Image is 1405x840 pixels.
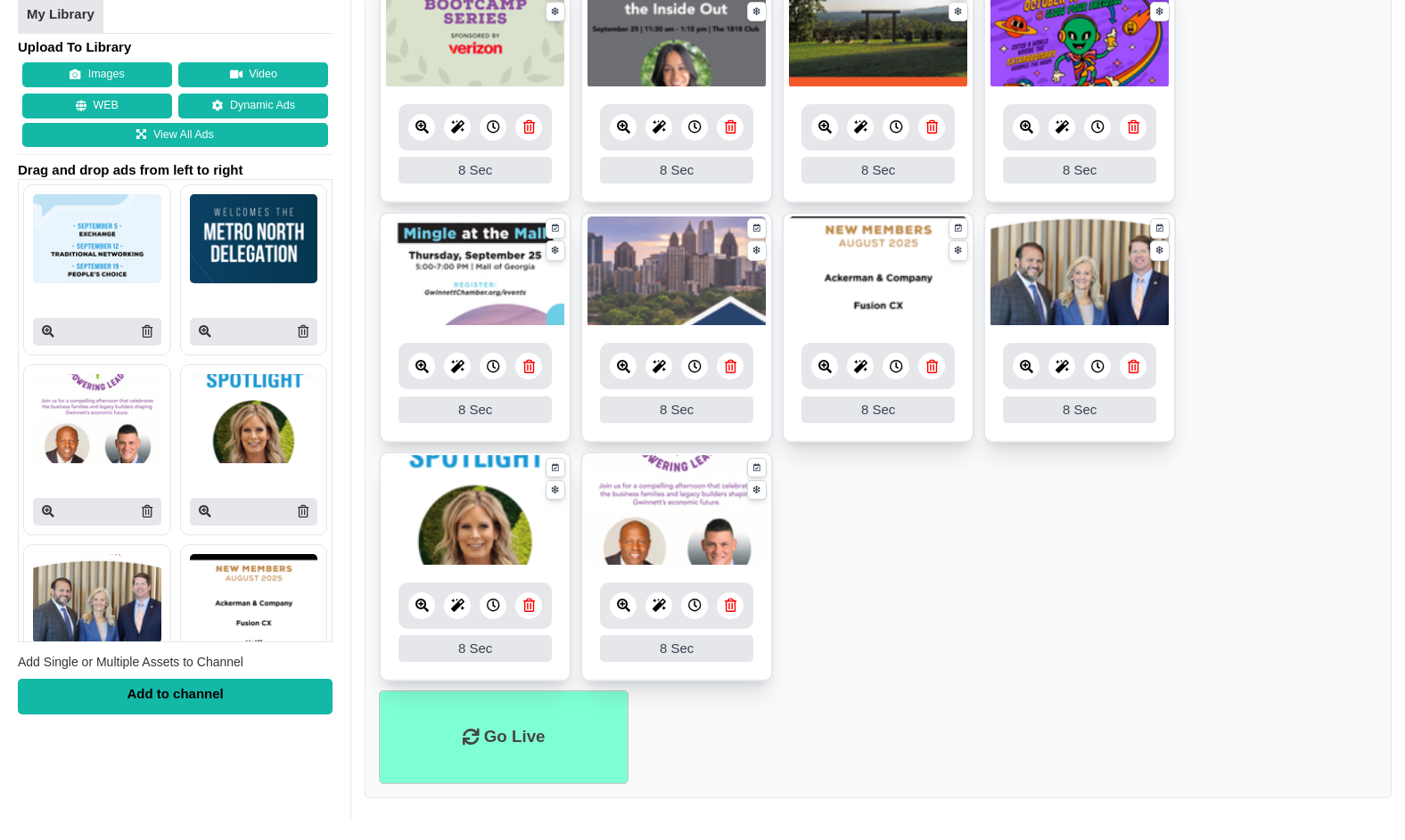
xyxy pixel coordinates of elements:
div: 8 Sec [398,157,552,183]
iframe: Chat Widget [1091,648,1405,840]
a: Dynamic Ads [178,94,328,118]
div: 8 Sec [801,396,955,423]
div: 8 Sec [398,635,552,662]
img: P250x250 image processing20250908 996236 1w0lz5u [33,374,161,463]
img: 799.765 kb [587,216,766,328]
img: P250x250 image processing20250908 996236 t81omi [190,194,318,283]
img: 4.018 mb [386,216,564,328]
div: 8 Sec [600,157,753,183]
div: 8 Sec [600,635,753,662]
span: Drag and drop ads from left to right [18,161,333,179]
button: Video [178,62,328,87]
div: 8 Sec [1003,157,1156,183]
img: P250x250 image processing20250905 996236 4a58js [190,554,318,643]
button: Images [22,62,172,87]
img: P250x250 image processing20250908 996236 vcst9o [190,374,318,463]
div: 8 Sec [398,396,552,423]
h4: Upload To Library [18,37,333,55]
img: 2.994 mb [386,455,564,567]
span: Add Single or Multiple Assets to Channel [18,655,243,669]
img: 4.289 mb [990,216,1169,328]
div: 8 Sec [801,157,955,183]
div: 8 Sec [600,396,753,423]
img: 1780.657 kb [587,455,766,567]
div: Add to channel [18,678,333,714]
li: Go Live [379,690,629,784]
div: 8 Sec [1003,396,1156,423]
a: View All Ads [22,122,328,147]
img: P250x250 image processing20250905 996236 1m5yy1w [33,554,161,643]
img: 238.012 kb [789,216,967,328]
button: WEB [22,94,172,118]
img: P250x250 image processing20250915 1472544 1fhtlgu [33,194,161,283]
